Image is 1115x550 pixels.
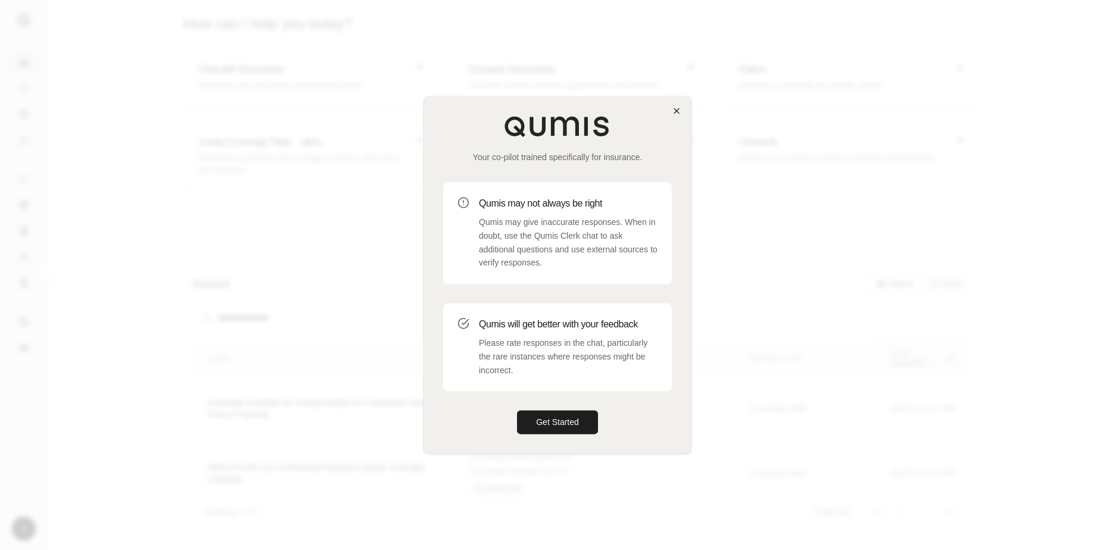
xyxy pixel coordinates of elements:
h3: Qumis will get better with your feedback [479,317,658,332]
p: Qumis may give inaccurate responses. When in doubt, use the Qumis Clerk chat to ask additional qu... [479,215,658,270]
button: Get Started [517,411,598,435]
img: Qumis Logo [504,115,611,137]
p: Your co-pilot trained specifically for insurance. [443,151,672,163]
h3: Qumis may not always be right [479,196,658,211]
p: Please rate responses in the chat, particularly the rare instances where responses might be incor... [479,336,658,377]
